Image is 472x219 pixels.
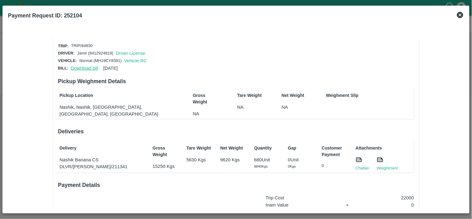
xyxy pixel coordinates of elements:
p: 22000 [365,194,414,201]
p: 680 Unit [254,156,281,163]
p: NA [237,104,264,111]
span: Vehicle: [58,58,77,63]
p: Attachments [356,145,412,151]
p: DLVR/[PERSON_NAME]/211341 [59,163,146,170]
span: Bill: [58,66,68,70]
p: Quantity [254,145,281,151]
p: 0 [322,163,349,169]
p: Nashik Banana CS [59,156,146,163]
p: Gap [288,145,315,151]
p: Nashik, Nashik, [GEOGRAPHIC_DATA], [GEOGRAPHIC_DATA], [GEOGRAPHIC_DATA] [59,104,175,118]
h6: Payment Details [58,181,414,189]
p: Tare Weight [237,92,264,99]
p: Weighment Slip [326,92,413,99]
a: Weightment [377,165,398,171]
p: 9620 Kgs [220,156,247,163]
p: Jamir (8412924819) [77,50,113,56]
p: Inam Value [266,202,340,208]
p: Trip Cost [266,194,340,201]
p: + [346,202,358,208]
p: Gross Weight [193,92,220,105]
a: Download bill [71,66,98,71]
h6: Deliveries [58,127,414,136]
a: Challan [356,165,369,171]
p: 5630 Kgs [186,156,213,163]
p: Delivery [59,145,146,151]
span: 0 Kgs [288,164,296,168]
span: Driver: [58,51,74,55]
p: Gross Weight [153,145,180,158]
p: Tare Weight [186,145,213,151]
p: 15250 Kgs [153,163,180,170]
p: Pickup Location [59,92,175,99]
p: 0 Unit [288,156,315,163]
p: NA [282,104,309,111]
span: Trip: [58,44,68,48]
h6: Pickup Weighment Details [58,77,414,86]
b: Payment Request ID: 252104 [8,12,82,19]
p: Net Weight [282,92,309,99]
a: Driver License [116,51,145,56]
p: TRIP/84830 [71,43,92,49]
p: Customer Payment [322,145,349,158]
p: NA [193,110,220,117]
p: Net Weight [220,145,247,151]
p: Normal (MH19CY8391) [79,58,122,64]
a: Vehicle RC [124,58,147,63]
span: [DATE] [103,66,118,71]
p: 0 [365,202,414,208]
span: 8840 Kgs [254,164,268,168]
